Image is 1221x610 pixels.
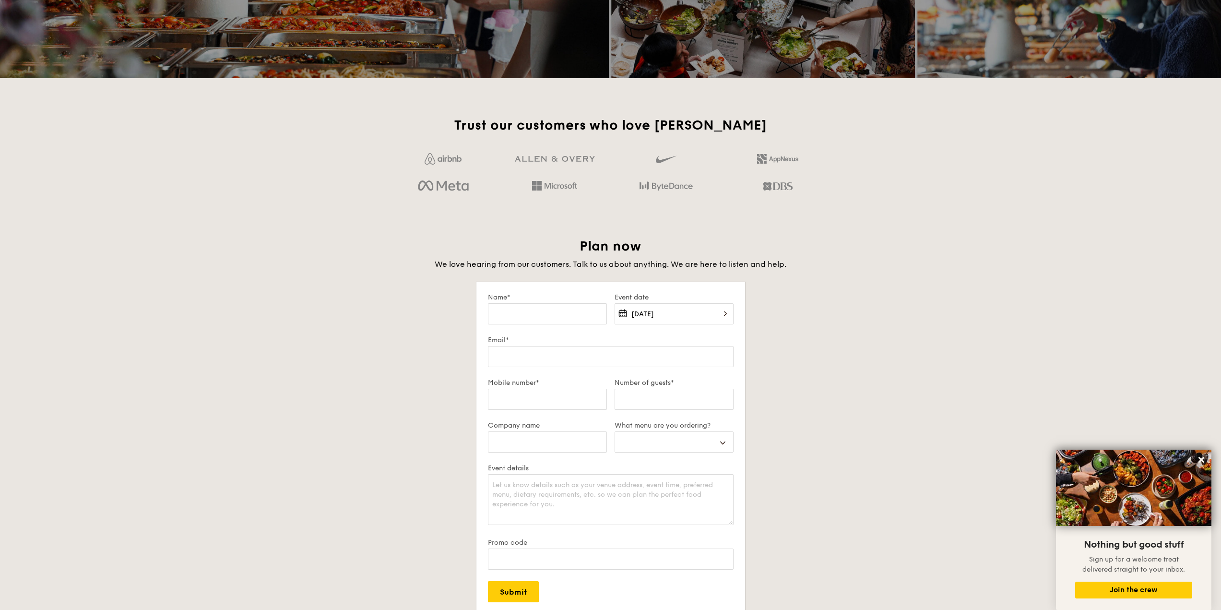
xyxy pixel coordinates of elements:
label: Promo code [488,538,734,547]
img: DSC07876-Edit02-Large.jpeg [1056,450,1211,526]
span: We love hearing from our customers. Talk to us about anything. We are here to listen and help. [435,260,786,269]
input: Submit [488,581,539,602]
span: Nothing but good stuff [1084,539,1184,550]
textarea: Let us know details such as your venue address, event time, preferred menu, dietary requirements,... [488,474,734,525]
span: Plan now [580,238,641,254]
label: Company name [488,421,607,430]
button: Close [1194,452,1209,467]
label: Email* [488,336,734,344]
img: GRg3jHAAAAABJRU5ErkJggg== [515,156,595,162]
label: Event details [488,464,734,472]
img: bytedance.dc5c0c88.png [640,178,693,194]
img: 2L6uqdT+6BmeAFDfWP11wfMG223fXktMZIL+i+lTG25h0NjUBKOYhdW2Kn6T+C0Q7bASH2i+1JIsIulPLIv5Ss6l0e291fRVW... [757,154,798,164]
h2: Trust our customers who love [PERSON_NAME] [391,117,830,134]
label: Mobile number* [488,379,607,387]
img: Jf4Dw0UUCKFd4aYAAAAASUVORK5CYII= [425,153,462,165]
img: dbs.a5bdd427.png [763,178,792,194]
label: Event date [615,293,734,301]
button: Join the crew [1075,582,1192,598]
label: What menu are you ordering? [615,421,734,430]
label: Number of guests* [615,379,734,387]
img: gdlseuq06himwAAAABJRU5ErkJggg== [656,151,676,167]
img: Hd4TfVa7bNwuIo1gAAAAASUVORK5CYII= [532,181,577,191]
label: Name* [488,293,607,301]
span: Sign up for a welcome treat delivered straight to your inbox. [1082,555,1185,574]
img: meta.d311700b.png [418,178,468,194]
